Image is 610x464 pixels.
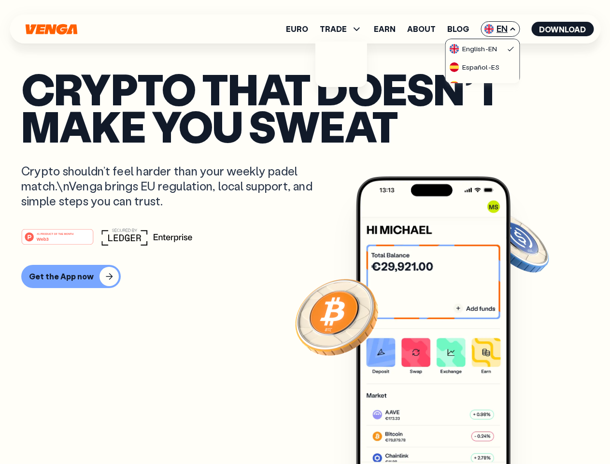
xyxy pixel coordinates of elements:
a: flag-catCatalà-CAT [446,76,519,94]
div: Español - ES [450,62,499,72]
img: flag-es [450,62,459,72]
img: USDC coin [482,208,551,277]
button: Get the App now [21,265,121,288]
a: Get the App now [21,265,589,288]
div: Català - CAT [450,81,502,90]
img: Bitcoin [293,273,380,360]
a: Euro [286,25,308,33]
a: Blog [447,25,469,33]
p: Crypto that doesn’t make you sweat [21,70,589,144]
a: About [407,25,436,33]
tspan: Web3 [37,236,49,241]
tspan: #1 PRODUCT OF THE MONTH [37,232,73,235]
div: English - EN [450,44,497,54]
a: flag-esEspañol-ES [446,58,519,76]
a: flag-ukEnglish-EN [446,39,519,58]
button: Download [531,22,594,36]
svg: Home [24,24,78,35]
span: TRADE [320,23,362,35]
p: Crypto shouldn’t feel harder than your weekly padel match.\nVenga brings EU regulation, local sup... [21,163,326,209]
a: Earn [374,25,396,33]
img: flag-uk [484,24,494,34]
span: TRADE [320,25,347,33]
a: #1 PRODUCT OF THE MONTHWeb3 [21,234,94,247]
img: flag-uk [450,44,459,54]
img: flag-cat [450,81,459,90]
div: Get the App now [29,272,94,281]
span: EN [481,21,520,37]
